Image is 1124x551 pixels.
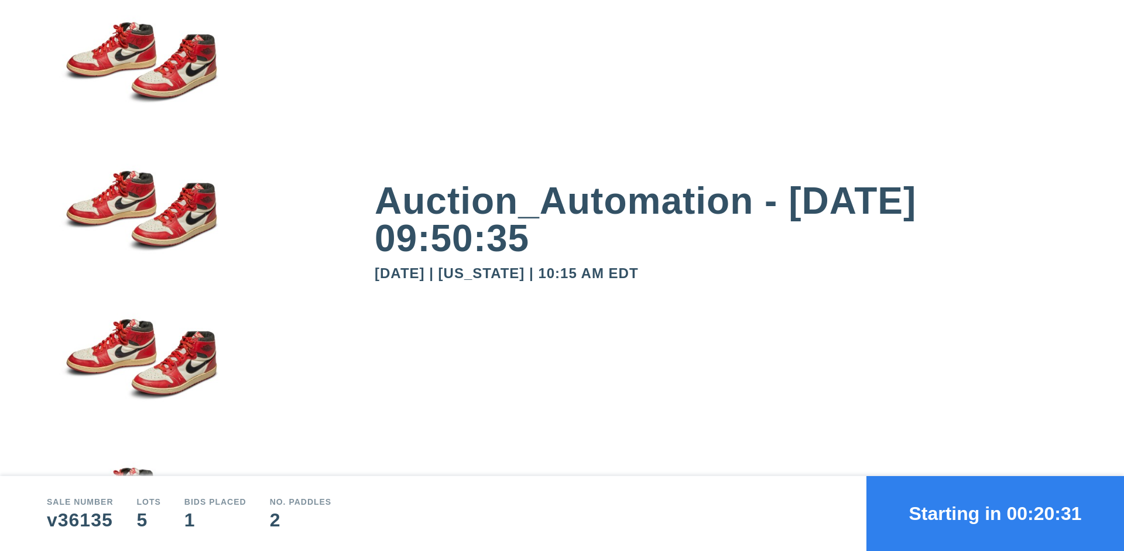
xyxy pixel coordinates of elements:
div: [DATE] | [US_STATE] | 10:15 AM EDT [375,266,1077,280]
div: 1 [184,511,246,529]
div: Bids Placed [184,498,246,506]
button: Starting in 00:20:31 [866,476,1124,551]
div: Sale number [47,498,114,506]
div: Auction_Automation - [DATE] 09:50:35 [375,182,1077,257]
div: v36135 [47,511,114,529]
div: Lots [137,498,161,506]
div: No. Paddles [270,498,332,506]
div: 5 [137,511,161,529]
div: 2 [270,511,332,529]
img: small [47,297,234,446]
img: small [47,149,234,297]
img: small [47,1,234,149]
